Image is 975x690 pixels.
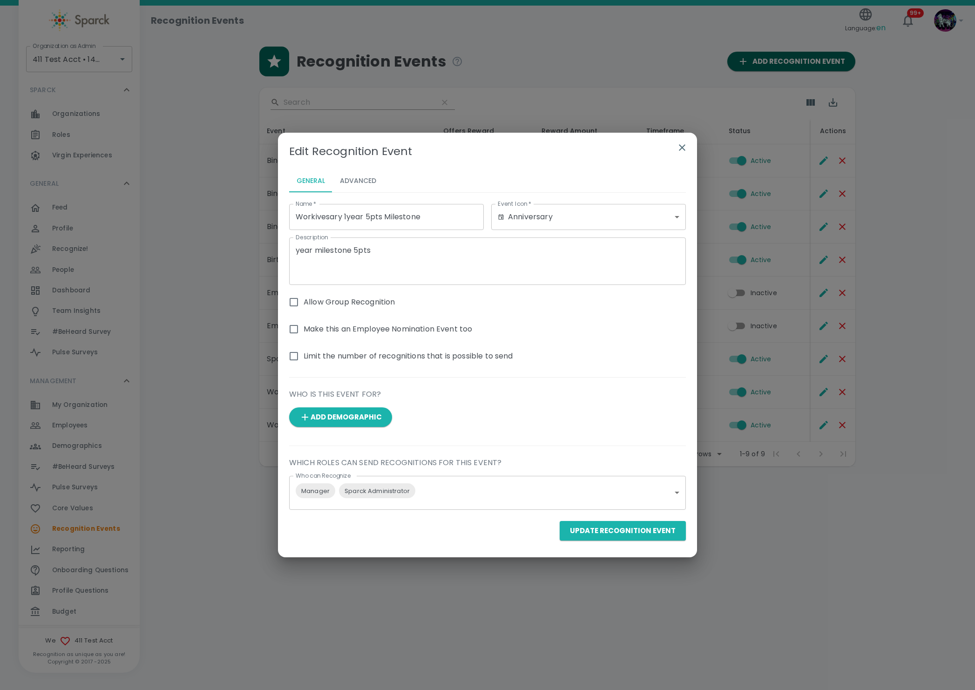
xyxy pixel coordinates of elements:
[296,486,335,496] span: Manager
[289,407,392,427] button: Add Demographic
[332,170,384,192] button: Advanced
[304,297,395,308] span: Allow Group Recognition
[498,200,531,208] label: Event Icon
[304,351,513,362] span: Limit the number of recognitions that is possible to send
[289,389,686,400] p: Who is this Event for?
[296,472,351,480] label: Who can Recognize
[289,170,332,192] button: General
[304,324,472,335] span: Make this an Employee Nomination Event too
[289,204,484,230] input: Way to go, Team!
[498,211,671,222] div: Anniversary
[339,486,415,496] span: Sparck Administrator
[289,144,412,159] p: Edit Recognition Event
[296,200,316,208] label: Name
[560,521,686,541] button: Update Recognition Event
[296,233,328,241] label: Description
[289,457,686,468] p: Which Roles can send Recognitions for this Event?
[289,170,686,192] div: basic tabs example
[296,245,679,277] textarea: year milestone 5pts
